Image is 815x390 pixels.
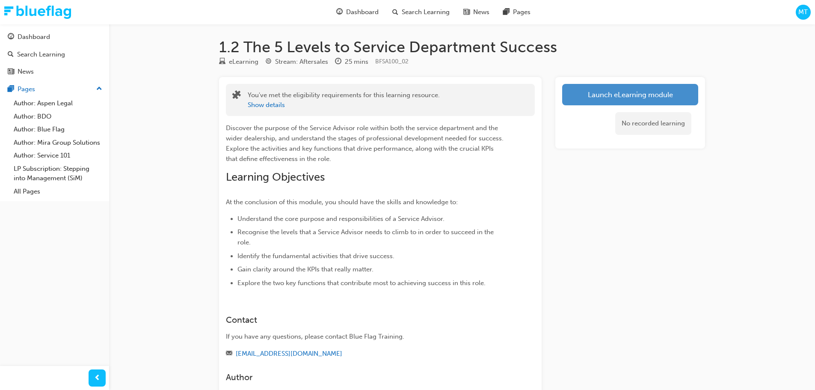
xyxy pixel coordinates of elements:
a: pages-iconPages [496,3,537,21]
div: News [18,67,34,77]
div: Stream [265,57,328,67]
div: 25 mins [345,57,368,67]
div: You've met the eligibility requirements for this learning resource. [248,90,440,110]
a: search-iconSearch Learning [385,3,456,21]
a: LP Subscription: Stepping into Management (SiM) [10,162,106,185]
a: Launch eLearning module [562,84,698,105]
div: Search Learning [17,50,65,60]
span: guage-icon [336,7,343,18]
a: Author: Blue Flag [10,123,106,136]
span: guage-icon [8,33,14,41]
div: Duration [335,57,368,67]
span: Gain clarity around the KPIs that really matter. [237,265,373,273]
a: Search Learning [3,47,106,63]
div: No recorded learning [615,112,691,135]
img: Trak [4,6,71,19]
button: MT [796,5,811,20]
span: up-icon [96,83,102,95]
span: learningResourceType_ELEARNING-icon [219,58,225,66]
h1: 1.2 The 5 Levels to Service Department Success [219,38,705,57]
div: If you have any questions, please contact Blue Flag Training. [226,332,504,342]
span: Pages [513,7,530,17]
span: Identify the fundamental activities that drive success. [237,252,394,260]
span: At the conclusion of this module, you should have the skills and knowledge to: [226,198,458,206]
span: news-icon [463,7,470,18]
span: pages-icon [503,7,510,18]
span: email-icon [226,350,232,358]
span: MT [798,7,808,17]
a: Author: Aspen Legal [10,97,106,110]
span: clock-icon [335,58,341,66]
a: Author: BDO [10,110,106,123]
span: target-icon [265,58,272,66]
span: puzzle-icon [232,91,241,101]
span: news-icon [8,68,14,76]
a: Author: Service 101 [10,149,106,162]
a: Dashboard [3,29,106,45]
span: News [473,7,489,17]
button: Pages [3,81,106,97]
span: search-icon [8,51,14,59]
a: news-iconNews [456,3,496,21]
a: All Pages [10,185,106,198]
span: Recognise the levels that a Service Advisor needs to climb to in order to succeed in the role. [237,228,495,246]
div: Email [226,348,504,359]
span: Discover the purpose of the Service Advisor role within both the service department and the wider... [226,124,505,163]
div: Pages [18,84,35,94]
a: guage-iconDashboard [329,3,385,21]
div: Dashboard [18,32,50,42]
span: Understand the core purpose and responsibilities of a Service Advisor. [237,215,445,223]
div: Stream: Aftersales [275,57,328,67]
div: Type [219,57,258,67]
div: eLearning [229,57,258,67]
span: Explore the two key functions that contribute most to achieving success in this role. [237,279,486,287]
span: Learning Objectives [226,170,325,184]
a: News [3,64,106,80]
h3: Author [226,372,504,382]
button: DashboardSearch LearningNews [3,27,106,81]
span: pages-icon [8,86,14,93]
span: Learning resource code [375,58,409,65]
h3: Contact [226,315,504,325]
span: search-icon [392,7,398,18]
span: prev-icon [94,373,101,384]
button: Show details [248,100,285,110]
span: Search Learning [402,7,450,17]
span: Dashboard [346,7,379,17]
a: Author: Mira Group Solutions [10,136,106,149]
a: [EMAIL_ADDRESS][DOMAIN_NAME] [236,350,342,357]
